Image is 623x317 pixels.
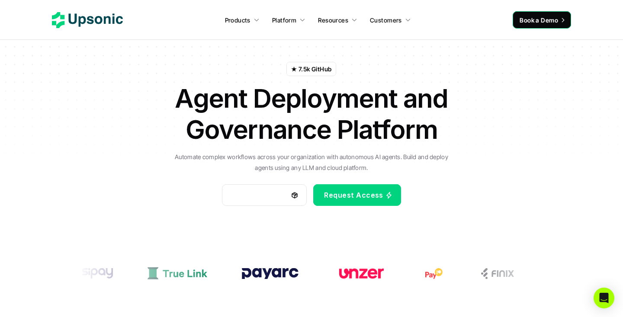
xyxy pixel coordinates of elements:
[313,184,401,206] a: Request Access
[272,16,296,25] p: Platform
[220,12,265,28] a: Products
[594,288,614,308] div: Open Intercom Messenger
[520,16,558,24] span: Book a Demo
[324,190,383,199] span: Request Access
[225,16,250,25] p: Products
[222,184,307,206] a: Documentation
[160,83,463,145] h1: Agent Deployment and Governance Platform
[370,16,402,25] p: Customers
[171,151,452,173] p: Automate complex workflows across your organization with autonomous AI agents. Build and deploy a...
[233,190,289,199] span: Documentation
[318,16,348,25] p: Resources
[291,64,331,74] p: ★ 7.5k GitHub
